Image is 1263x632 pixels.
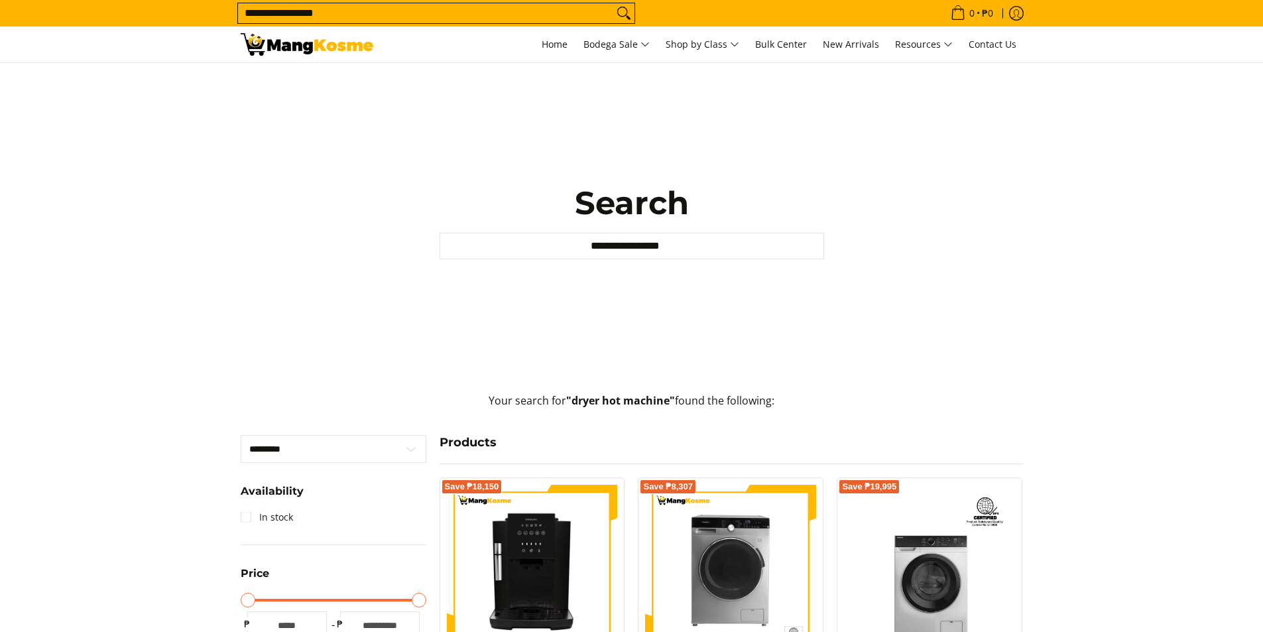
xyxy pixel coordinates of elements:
[613,3,634,23] button: Search
[241,393,1023,422] p: Your search for found the following:
[583,36,650,53] span: Bodega Sale
[755,38,807,50] span: Bulk Center
[333,617,347,631] span: ₱
[895,36,953,53] span: Resources
[967,9,977,18] span: 0
[842,483,896,491] span: Save ₱19,995
[241,507,293,528] a: In stock
[387,27,1023,62] nav: Main Menu
[980,9,995,18] span: ₱0
[241,486,304,507] summary: Open
[535,27,574,62] a: Home
[659,27,746,62] a: Shop by Class
[947,6,997,21] span: •
[241,33,373,56] img: Search: 4 results found for &quot;dryer hot machine&quot; | Mang Kosme
[969,38,1016,50] span: Contact Us
[440,183,824,223] h1: Search
[241,568,269,589] summary: Open
[823,38,879,50] span: New Arrivals
[816,27,886,62] a: New Arrivals
[666,36,739,53] span: Shop by Class
[643,483,693,491] span: Save ₱8,307
[241,617,254,631] span: ₱
[445,483,499,491] span: Save ₱18,150
[888,27,959,62] a: Resources
[440,435,1023,450] h4: Products
[241,486,304,497] span: Availability
[566,393,675,408] strong: "dryer hot machine"
[542,38,568,50] span: Home
[962,27,1023,62] a: Contact Us
[577,27,656,62] a: Bodega Sale
[241,568,269,579] span: Price
[749,27,813,62] a: Bulk Center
